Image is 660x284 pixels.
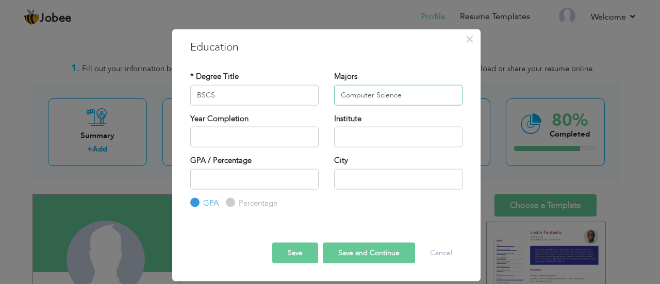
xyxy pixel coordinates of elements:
button: Cancel [420,243,463,263]
h3: Education [190,39,463,55]
span: × [465,29,474,48]
label: Percentage [236,197,277,208]
label: City [334,155,348,166]
label: Majors [334,71,357,82]
label: GPA [201,197,219,208]
label: Institute [334,113,361,124]
label: Year Completion [190,113,249,124]
button: Close [461,30,478,47]
button: Save and Continue [323,243,415,263]
label: GPA / Percentage [190,155,252,166]
label: * Degree Title [190,71,239,82]
button: Save [272,243,318,263]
